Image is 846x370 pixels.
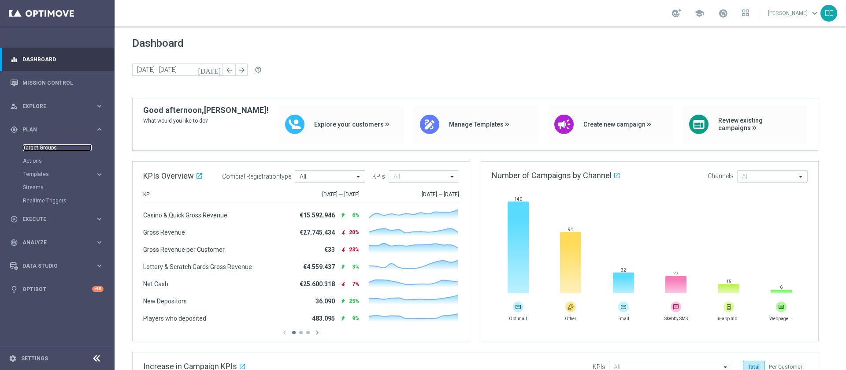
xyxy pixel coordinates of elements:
[23,181,114,194] div: Streams
[10,262,104,269] button: Data Studio keyboard_arrow_right
[95,170,104,179] i: keyboard_arrow_right
[92,286,104,292] div: +10
[10,285,18,293] i: lightbulb
[23,168,114,181] div: Templates
[23,171,104,178] button: Templates keyboard_arrow_right
[22,127,95,132] span: Plan
[10,239,104,246] button: track_changes Analyze keyboard_arrow_right
[22,263,95,269] span: Data Studio
[10,102,95,110] div: Explore
[95,262,104,270] i: keyboard_arrow_right
[23,194,114,207] div: Realtime Triggers
[10,216,104,223] button: play_circle_outline Execute keyboard_arrow_right
[810,8,820,18] span: keyboard_arrow_down
[10,262,95,270] div: Data Studio
[21,356,48,361] a: Settings
[95,238,104,247] i: keyboard_arrow_right
[820,5,837,22] div: EE
[22,277,92,301] a: Optibot
[10,56,104,63] button: equalizer Dashboard
[95,125,104,134] i: keyboard_arrow_right
[10,56,18,64] i: equalizer
[22,217,95,222] span: Execute
[10,239,95,247] div: Analyze
[23,172,86,177] span: Templates
[10,126,18,134] i: gps_fixed
[22,240,95,245] span: Analyze
[10,79,104,86] button: Mission Control
[23,144,92,151] a: Target Groups
[22,48,104,71] a: Dashboard
[10,286,104,293] button: lightbulb Optibot +10
[10,215,95,223] div: Execute
[23,157,92,164] a: Actions
[10,239,18,247] i: track_changes
[10,277,104,301] div: Optibot
[95,102,104,110] i: keyboard_arrow_right
[23,154,114,168] div: Actions
[10,126,104,133] button: gps_fixed Plan keyboard_arrow_right
[95,215,104,223] i: keyboard_arrow_right
[767,7,820,20] a: [PERSON_NAME]keyboard_arrow_down
[9,355,17,363] i: settings
[23,184,92,191] a: Streams
[23,197,92,204] a: Realtime Triggers
[10,48,104,71] div: Dashboard
[10,71,104,94] div: Mission Control
[10,102,18,110] i: person_search
[694,8,704,18] span: school
[10,215,18,223] i: play_circle_outline
[22,71,104,94] a: Mission Control
[10,126,95,134] div: Plan
[10,103,104,110] button: person_search Explore keyboard_arrow_right
[23,172,95,177] div: Templates
[23,141,114,154] div: Target Groups
[22,104,95,109] span: Explore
